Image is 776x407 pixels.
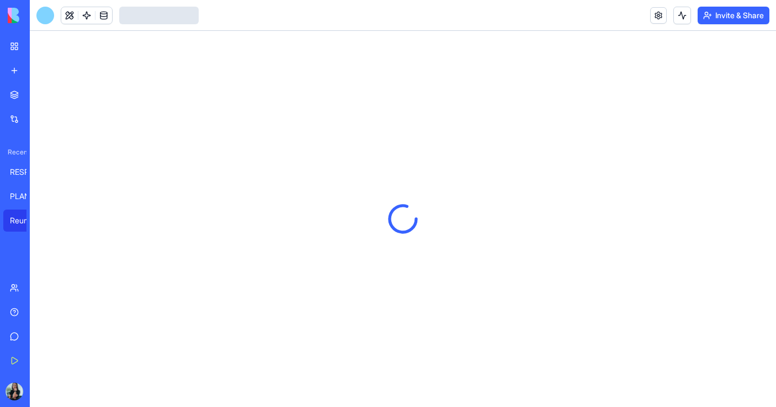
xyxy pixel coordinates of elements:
img: logo [8,8,76,23]
a: PLANEACION DE CONTENIDO [3,185,47,207]
a: RESPUESTAS AUTOMATICAS [3,161,47,183]
img: PHOTO-2025-09-15-15-09-07_ggaris.jpg [6,383,23,400]
div: PLANEACION DE CONTENIDO [10,191,41,202]
div: RESPUESTAS AUTOMATICAS [10,167,41,178]
span: Recent [3,148,26,157]
a: Reunion de Obispado [3,210,47,232]
button: Invite & Share [698,7,769,24]
div: Reunion de Obispado [10,215,41,226]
